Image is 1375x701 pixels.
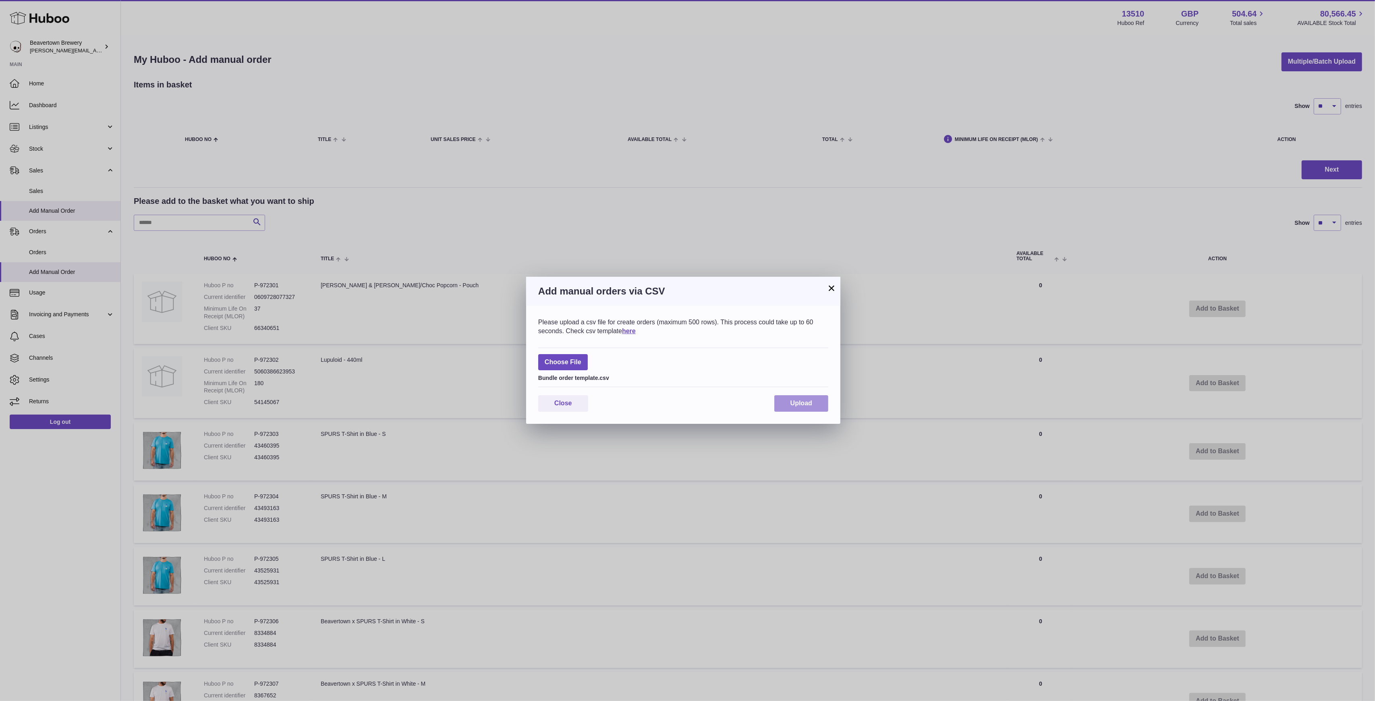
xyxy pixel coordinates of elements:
[790,400,812,406] span: Upload
[538,318,828,335] div: Please upload a csv file for create orders (maximum 500 rows). This process could take up to 60 s...
[538,395,588,412] button: Close
[538,285,828,298] h3: Add manual orders via CSV
[538,354,588,371] span: Choose File
[538,372,828,382] div: Bundle order template.csv
[554,400,572,406] span: Close
[827,283,836,293] button: ×
[774,395,828,412] button: Upload
[622,328,636,334] a: here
